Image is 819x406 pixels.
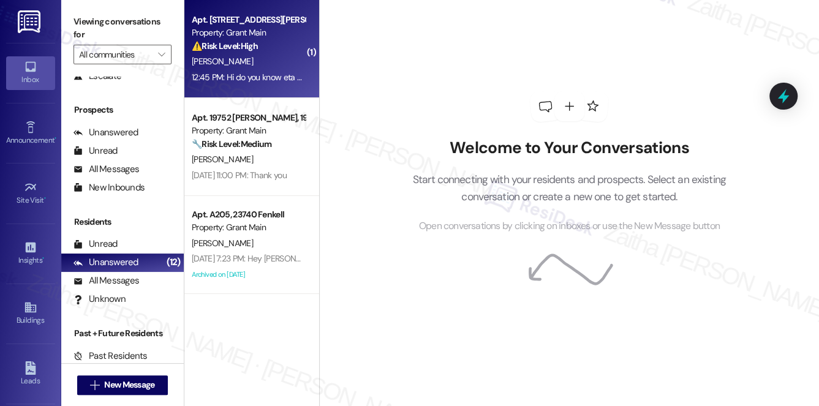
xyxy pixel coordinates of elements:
h2: Welcome to Your Conversations [394,138,744,158]
div: 12:45 PM: Hi do you know eta on when they fix basement [192,72,394,83]
i:  [90,380,99,390]
span: [PERSON_NAME] [192,56,253,67]
div: Unknown [74,293,126,306]
div: Unanswered [74,256,138,269]
div: [DATE] 7:23 PM: Hey [PERSON_NAME], we appreciate your text! We'll be back at 11AM to help you out... [192,253,731,264]
label: Viewing conversations for [74,12,172,45]
p: Start connecting with your residents and prospects. Select an existing conversation or create a n... [394,171,744,206]
div: Property: Grant Main [192,26,305,39]
span: • [44,194,46,203]
div: Residents [61,216,184,228]
a: Inbox [6,56,55,89]
strong: 🔧 Risk Level: Medium [192,138,271,149]
div: Apt. 19752 [PERSON_NAME], 19752 [PERSON_NAME] [192,111,305,124]
a: Leads [6,358,55,391]
div: Prospects [61,103,184,116]
span: [PERSON_NAME] [192,154,253,165]
div: Past + Future Residents [61,327,184,340]
span: [PERSON_NAME] [192,238,253,249]
div: Property: Grant Main [192,124,305,137]
i:  [158,50,165,59]
div: Archived on [DATE] [191,267,306,282]
div: Apt. [STREET_ADDRESS][PERSON_NAME][PERSON_NAME] [192,13,305,26]
div: Past Residents [74,350,148,363]
a: Buildings [6,297,55,330]
div: Escalate [74,70,121,83]
span: Open conversations by clicking on inboxes or use the New Message button [419,219,720,234]
a: Site Visit • [6,177,55,210]
div: Unanswered [74,126,138,139]
span: New Message [104,378,154,391]
div: [DATE] 11:00 PM: Thank you [192,170,287,181]
input: All communities [79,45,152,64]
button: New Message [77,375,168,395]
span: • [55,134,56,143]
div: (12) [164,253,184,272]
span: • [42,254,44,263]
div: Unread [74,145,118,157]
div: Unread [74,238,118,250]
div: All Messages [74,163,139,176]
div: Apt. A205, 23740 Fenkell [192,208,305,221]
div: All Messages [74,274,139,287]
strong: ⚠️ Risk Level: High [192,40,258,51]
div: New Inbounds [74,181,145,194]
img: ResiDesk Logo [18,10,43,33]
a: Insights • [6,237,55,270]
div: Property: Grant Main [192,221,305,234]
